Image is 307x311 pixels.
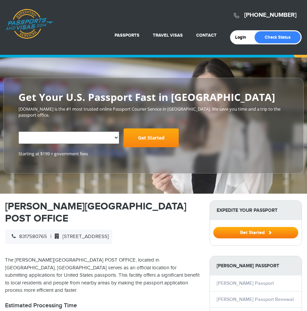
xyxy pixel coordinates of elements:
a: Login [235,35,251,40]
h2: Estimated Processing Time [5,302,200,309]
strong: [PERSON_NAME] Passport [210,256,302,275]
a: [PHONE_NUMBER] [244,11,297,19]
a: Contact [196,33,217,38]
a: Travel Visas [153,33,183,38]
a: [PERSON_NAME] Passport Renewal [217,297,294,302]
a: Passports [115,33,139,38]
span: Starting at $199 + government fees [18,151,289,157]
a: Trustpilot [18,160,38,166]
span: [STREET_ADDRESS] [51,234,109,239]
strong: Expedite Your Passport [210,201,302,220]
h2: Get Your U.S. Passport Fast in [GEOGRAPHIC_DATA] [18,91,289,103]
a: Check Status [255,31,301,43]
a: Passports & [DOMAIN_NAME] [5,9,53,39]
p: The [PERSON_NAME][GEOGRAPHIC_DATA] POST OFFICE, located in [GEOGRAPHIC_DATA], [GEOGRAPHIC_DATA] s... [5,257,200,295]
a: Get Started [124,128,179,147]
span: 8317580765 [8,234,47,239]
button: Get Started [213,227,298,238]
a: [PERSON_NAME] Passport [217,280,274,286]
div: | [5,230,112,244]
h1: [PERSON_NAME][GEOGRAPHIC_DATA] POST OFFICE [5,200,200,225]
p: [DOMAIN_NAME] is the #1 most trusted online Passport Courier Service in [GEOGRAPHIC_DATA]. We sav... [18,106,289,118]
a: Get Started [213,230,298,235]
